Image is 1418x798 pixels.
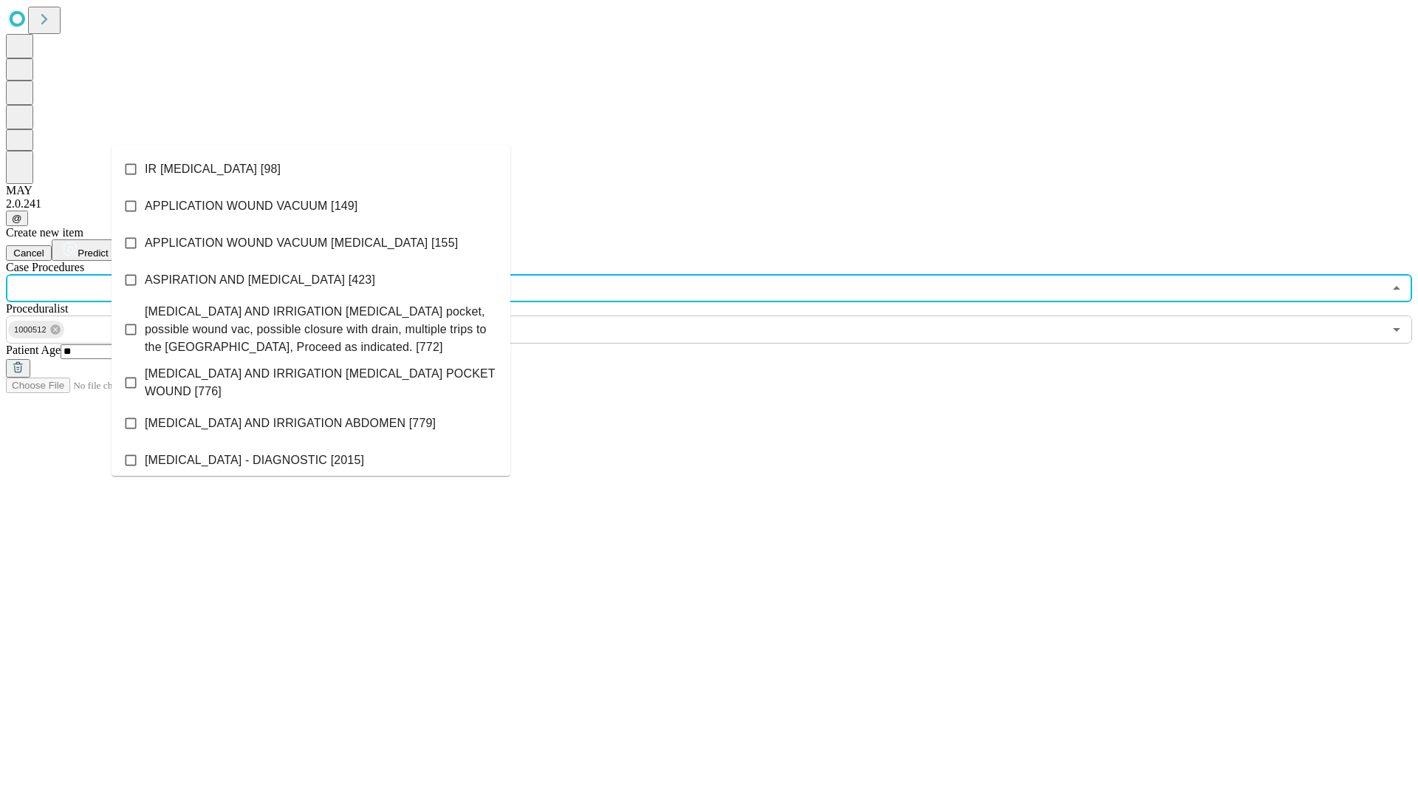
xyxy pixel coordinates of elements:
span: Scheduled Procedure [6,261,84,273]
span: ASPIRATION AND [MEDICAL_DATA] [423] [145,271,375,289]
button: Predict [52,239,120,261]
span: Cancel [13,248,44,259]
span: APPLICATION WOUND VACUUM [MEDICAL_DATA] [155] [145,234,458,252]
span: IR [MEDICAL_DATA] [98] [145,160,281,178]
span: Predict [78,248,108,259]
div: 2.0.241 [6,197,1412,211]
button: Open [1386,319,1407,340]
span: [MEDICAL_DATA] AND IRRIGATION [MEDICAL_DATA] pocket, possible wound vac, possible closure with dr... [145,303,499,356]
span: Proceduralist [6,302,68,315]
button: Close [1386,278,1407,299]
div: MAY [6,184,1412,197]
span: [MEDICAL_DATA] AND IRRIGATION [MEDICAL_DATA] POCKET WOUND [776] [145,365,499,400]
span: Create new item [6,226,83,239]
span: 1000512 [8,321,52,338]
div: 1000512 [8,321,64,338]
span: Patient Age [6,344,61,356]
span: APPLICATION WOUND VACUUM [149] [145,197,357,215]
button: Cancel [6,245,52,261]
span: [MEDICAL_DATA] AND IRRIGATION ABDOMEN [779] [145,415,436,432]
span: @ [12,213,22,224]
span: [MEDICAL_DATA] - DIAGNOSTIC [2015] [145,451,364,469]
button: @ [6,211,28,226]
